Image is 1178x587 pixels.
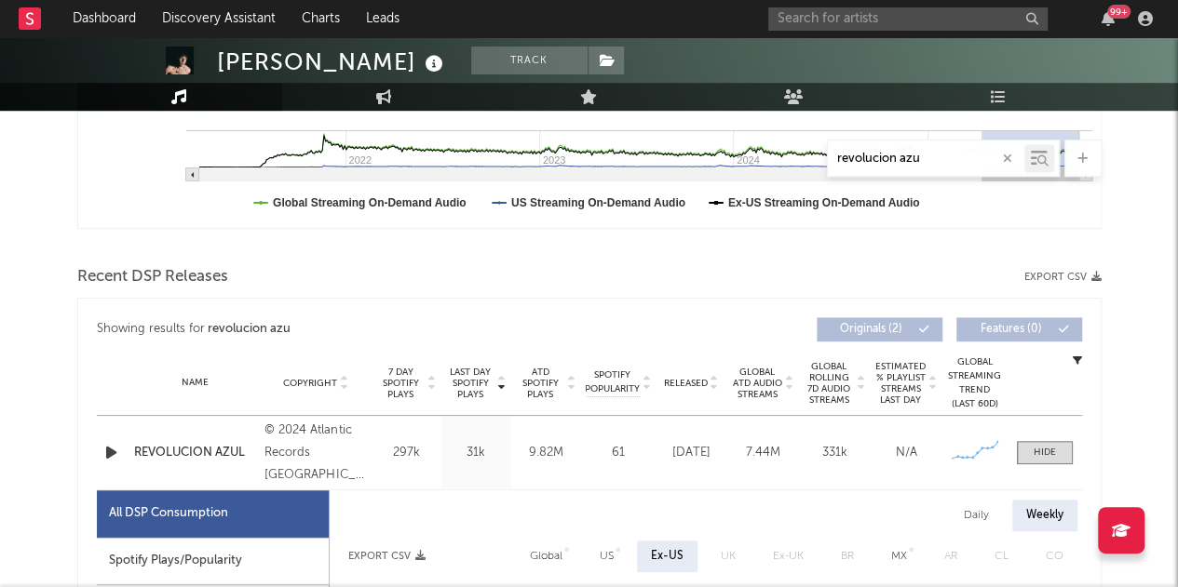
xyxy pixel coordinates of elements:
div: US [600,545,614,567]
div: 331k [804,444,866,462]
span: Features ( 0 ) [968,324,1054,335]
div: N/A [875,444,938,462]
span: Global ATD Audio Streams [732,367,783,400]
span: Estimated % Playlist Streams Last Day [875,361,927,406]
div: Showing results for [97,317,589,341]
div: 297k [376,444,437,462]
div: revolucion azu [208,318,291,340]
div: 61 [586,444,651,462]
div: 99 + [1107,5,1131,19]
span: Recent DSP Releases [77,266,228,288]
span: 7 Day Spotify Plays [376,367,426,400]
span: ATD Spotify Plays [516,367,565,400]
span: Spotify Popularity [585,368,640,396]
button: Originals(2) [817,317,942,341]
button: Features(0) [956,317,1082,341]
div: 31k [446,444,507,462]
span: Released [664,378,708,389]
div: [PERSON_NAME] [217,47,448,77]
text: US Streaming On-Demand Audio [510,196,684,209]
input: Search for artists [768,7,1048,31]
input: Search by song name or URL [828,152,1024,167]
div: All DSP Consumption [97,490,329,538]
span: Copyright [283,378,337,389]
div: MX [891,545,907,567]
div: Name [134,376,256,390]
button: Track [471,47,588,74]
button: Export CSV [348,551,426,562]
a: REVOLUCION AZUL [134,444,256,462]
div: Global Streaming Trend (Last 60D) [947,355,1003,411]
div: Spotify Plays/Popularity [97,538,329,585]
button: 99+ [1102,11,1115,26]
div: [DATE] [660,444,723,462]
div: Daily [950,500,1003,531]
div: 9.82M [516,444,576,462]
div: All DSP Consumption [109,502,228,525]
span: Originals ( 2 ) [829,324,914,335]
span: Last Day Spotify Plays [446,367,495,400]
div: Ex-US [651,545,684,567]
text: Global Streaming On-Demand Audio [273,196,467,209]
span: Global Rolling 7D Audio Streams [804,361,855,406]
div: Weekly [1012,500,1077,531]
text: Ex-US Streaming On-Demand Audio [727,196,919,209]
div: Global [530,545,562,567]
div: © 2024 Atlantic Records [GEOGRAPHIC_DATA], S.L. [264,420,366,487]
div: 7.44M [732,444,794,462]
button: Export CSV [1024,272,1102,283]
